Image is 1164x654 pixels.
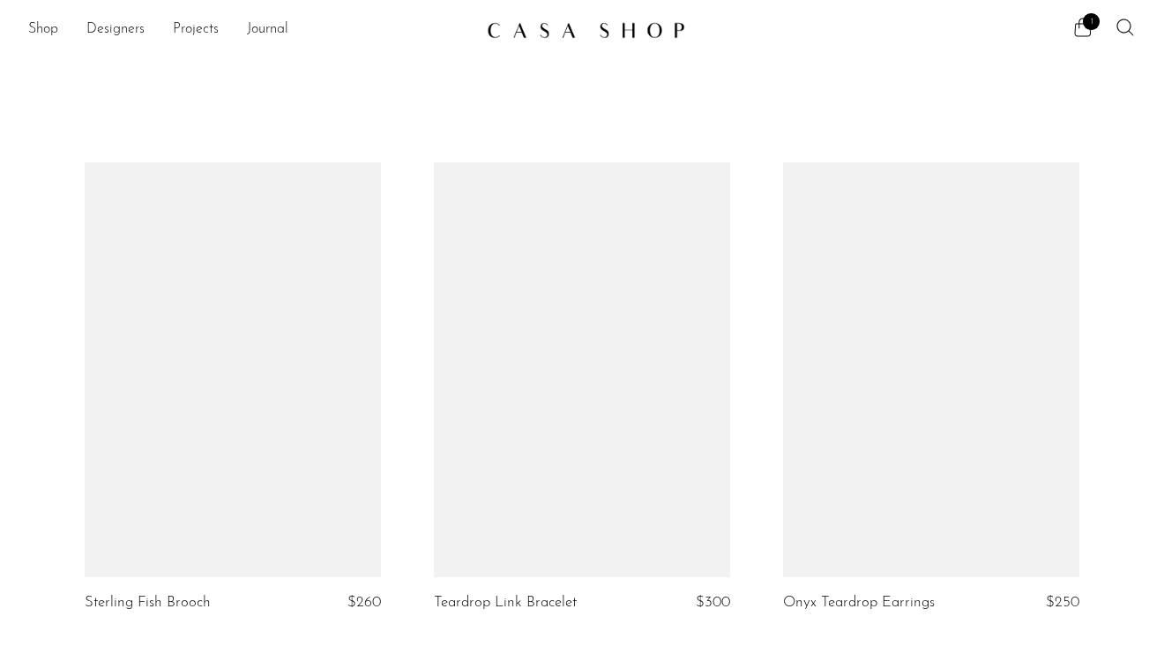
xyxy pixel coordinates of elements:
[783,595,935,611] a: Onyx Teardrop Earrings
[86,19,145,41] a: Designers
[28,15,473,45] ul: NEW HEADER MENU
[434,595,577,611] a: Teardrop Link Bracelet
[1046,595,1079,610] span: $250
[1083,13,1100,30] span: 1
[173,19,219,41] a: Projects
[696,595,730,610] span: $300
[347,595,381,610] span: $260
[247,19,288,41] a: Journal
[28,19,58,41] a: Shop
[28,15,473,45] nav: Desktop navigation
[85,595,211,611] a: Sterling Fish Brooch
